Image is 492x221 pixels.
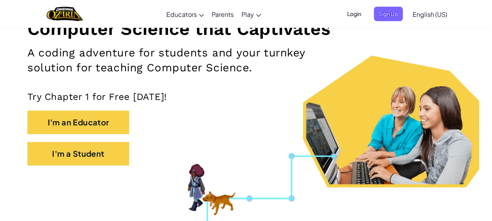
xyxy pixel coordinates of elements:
p: Try Chapter 1 for Free [DATE]! [27,91,465,103]
button: I'm a Student [27,142,129,165]
button: Sign Up [374,7,403,21]
img: Home [47,6,83,22]
a: Educators [162,4,208,25]
span: English (US) [413,10,447,18]
h2: A coding adventure for students and your turnkey solution for teaching Computer Science. [27,45,320,75]
button: I'm an Educator [27,110,129,134]
h1: Computer Science that Captivates [27,18,465,40]
a: Ozaria by CodeCombat logo [47,6,83,22]
button: Login [342,7,366,21]
a: Parents [208,4,238,25]
span: Educators [166,10,197,18]
span: Play [241,10,254,18]
a: Play [238,4,265,25]
a: English (US) [409,4,451,25]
